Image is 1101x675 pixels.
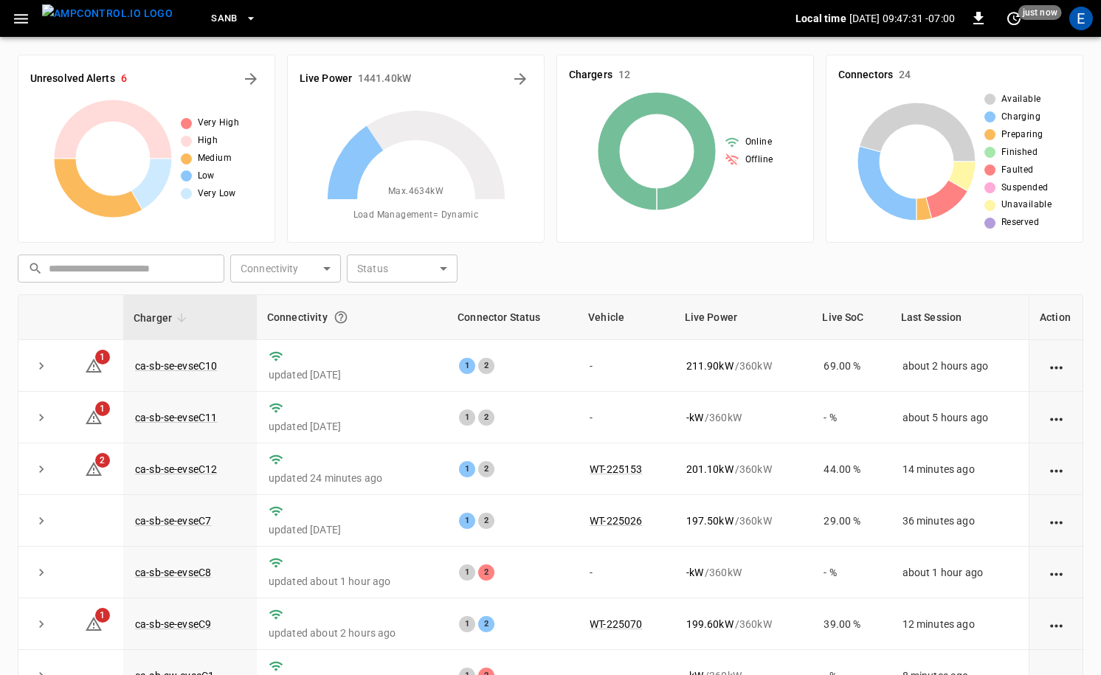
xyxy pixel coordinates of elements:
button: SanB [205,4,263,33]
td: 29.00 % [812,495,890,547]
div: action cell options [1047,359,1066,373]
span: Reserved [1001,215,1039,230]
img: ampcontrol.io logo [42,4,173,23]
div: profile-icon [1069,7,1093,30]
p: 211.90 kW [686,359,734,373]
h6: 1441.40 kW [358,71,411,87]
a: 2 [85,463,103,474]
th: Connector Status [447,295,578,340]
a: ca-sb-se-evseC7 [135,515,211,527]
button: expand row [30,355,52,377]
a: ca-sb-se-evseC12 [135,463,217,475]
h6: 6 [121,71,127,87]
div: / 360 kW [686,617,801,631]
a: 1 [85,359,103,370]
span: Very High [198,116,240,131]
td: - [578,340,674,392]
td: - % [812,392,890,443]
span: 1 [95,401,110,416]
span: Low [198,169,215,184]
div: Connectivity [267,304,437,330]
a: 1 [85,410,103,422]
div: 1 [459,513,475,529]
h6: Unresolved Alerts [30,71,115,87]
button: Energy Overview [508,67,532,91]
div: action cell options [1047,565,1066,580]
a: WT-225153 [590,463,642,475]
button: All Alerts [239,67,263,91]
span: just now [1018,5,1062,20]
h6: Connectors [838,67,893,83]
div: 2 [478,409,494,426]
p: - kW [686,565,703,580]
div: / 360 kW [686,359,801,373]
p: updated [DATE] [269,522,435,537]
td: - [578,392,674,443]
a: WT-225026 [590,515,642,527]
p: updated about 1 hour ago [269,574,435,589]
div: action cell options [1047,462,1066,477]
span: 1 [95,608,110,623]
div: 2 [478,513,494,529]
div: 1 [459,409,475,426]
span: 2 [95,453,110,468]
td: 69.00 % [812,340,890,392]
p: [DATE] 09:47:31 -07:00 [849,11,955,26]
p: updated 24 minutes ago [269,471,435,485]
td: - % [812,547,890,598]
div: / 360 kW [686,565,801,580]
button: set refresh interval [1002,7,1026,30]
td: about 1 hour ago [891,547,1029,598]
button: expand row [30,561,52,584]
div: / 360 kW [686,513,801,528]
h6: 24 [899,67,911,83]
h6: Chargers [569,67,612,83]
button: expand row [30,406,52,429]
span: Load Management = Dynamic [353,208,479,223]
span: Preparing [1001,128,1043,142]
div: 2 [478,616,494,632]
button: expand row [30,613,52,635]
span: Very Low [198,187,236,201]
p: updated [DATE] [269,419,435,434]
p: updated [DATE] [269,367,435,382]
td: 44.00 % [812,443,890,495]
div: 2 [478,358,494,374]
div: 1 [459,358,475,374]
p: Local time [795,11,846,26]
span: Max. 4634 kW [388,184,443,199]
a: WT-225070 [590,618,642,630]
div: 2 [478,564,494,581]
p: 199.60 kW [686,617,734,631]
td: about 5 hours ago [891,392,1029,443]
td: 36 minutes ago [891,495,1029,547]
h6: Live Power [300,71,352,87]
div: 1 [459,461,475,477]
p: - kW [686,410,703,425]
span: Online [745,135,772,150]
p: 197.50 kW [686,513,734,528]
a: ca-sb-se-evseC10 [135,360,217,372]
td: 12 minutes ago [891,598,1029,650]
button: expand row [30,458,52,480]
button: expand row [30,510,52,532]
td: 39.00 % [812,598,890,650]
td: 14 minutes ago [891,443,1029,495]
div: action cell options [1047,513,1066,528]
span: Faulted [1001,163,1034,178]
a: 1 [85,617,103,629]
td: - [578,547,674,598]
a: ca-sb-se-evseC9 [135,618,211,630]
span: Suspended [1001,181,1049,195]
p: 201.10 kW [686,462,734,477]
th: Live Power [674,295,812,340]
span: High [198,134,218,148]
span: Finished [1001,145,1038,160]
th: Vehicle [578,295,674,340]
a: ca-sb-se-evseC8 [135,567,211,578]
div: / 360 kW [686,462,801,477]
th: Live SoC [812,295,890,340]
th: Last Session [891,295,1029,340]
a: ca-sb-se-evseC11 [135,412,217,423]
h6: 12 [618,67,630,83]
